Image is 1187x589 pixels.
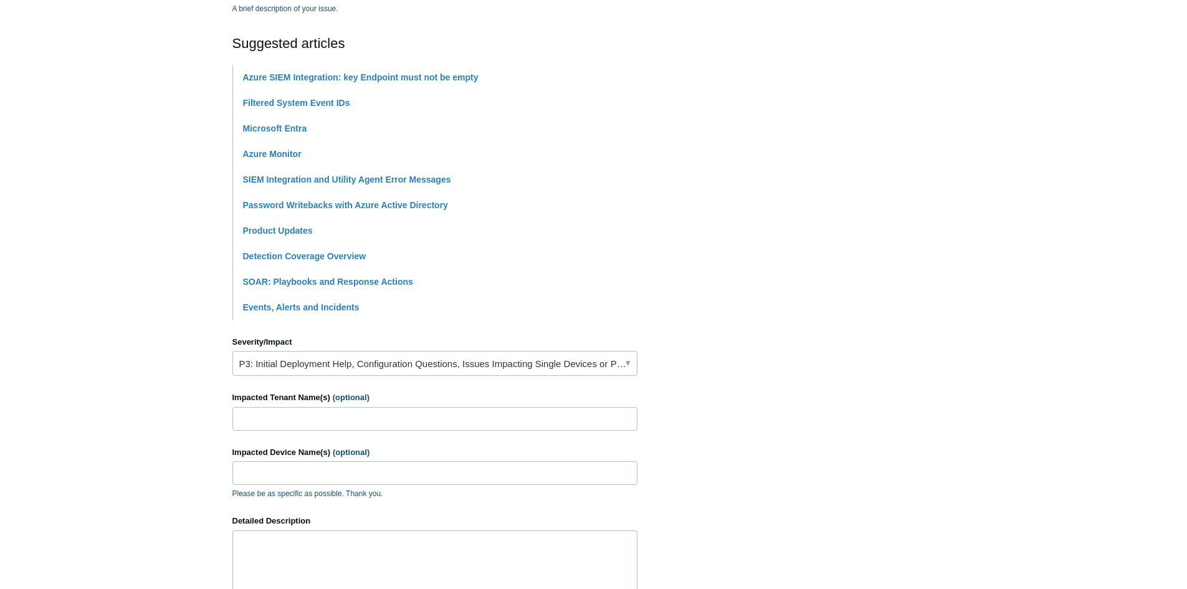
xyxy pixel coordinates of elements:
[232,33,637,54] h2: Suggested articles
[243,98,350,108] a: Filtered System Event IDs
[232,515,637,527] label: Detailed Description
[232,446,637,459] label: Impacted Device Name(s)
[243,251,366,261] a: Detection Coverage Overview
[243,277,413,287] a: SOAR: Playbooks and Response Actions
[243,175,451,184] a: SIEM Integration and Utility Agent Error Messages
[232,488,637,499] p: Please be as specific as possible. Thank you.
[232,336,637,348] label: Severity/Impact
[243,200,448,210] a: Password Writebacks with Azure Active Directory
[333,448,369,457] span: (optional)
[333,393,369,402] span: (optional)
[232,3,637,14] p: A brief description of your issue.
[232,391,637,404] label: Impacted Tenant Name(s)
[243,72,479,82] a: Azure SIEM Integration: key Endpoint must not be empty
[243,123,307,133] a: Microsoft Entra
[243,302,360,312] a: Events, Alerts and Incidents
[232,351,637,376] a: P3: Initial Deployment Help, Configuration Questions, Issues Impacting Single Devices or Past Out...
[243,149,302,159] a: Azure Monitor
[243,226,313,236] a: Product Updates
